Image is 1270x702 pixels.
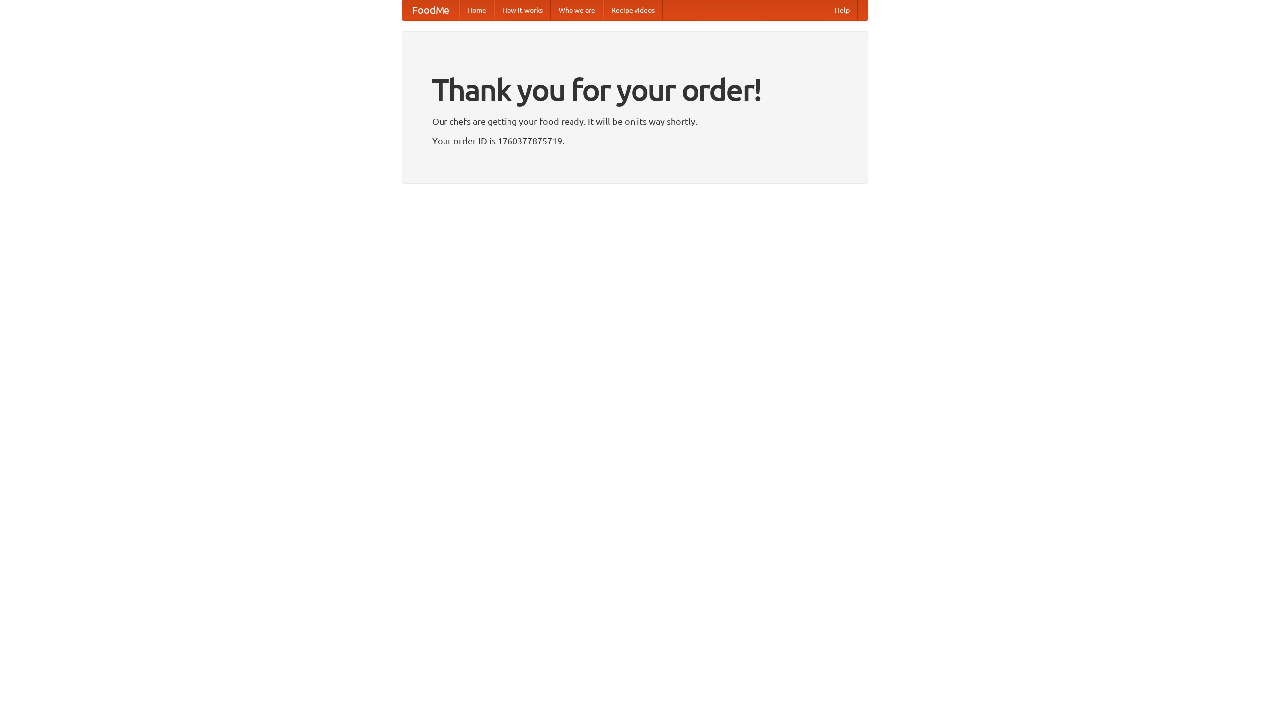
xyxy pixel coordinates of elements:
a: How it works [494,0,551,20]
p: Your order ID is 1760377875719. [432,133,838,148]
a: Home [459,0,494,20]
a: Who we are [551,0,603,20]
a: Recipe videos [603,0,663,20]
a: Help [827,0,858,20]
p: Our chefs are getting your food ready. It will be on its way shortly. [432,114,838,128]
a: FoodMe [402,0,459,20]
h1: Thank you for your order! [432,66,838,114]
